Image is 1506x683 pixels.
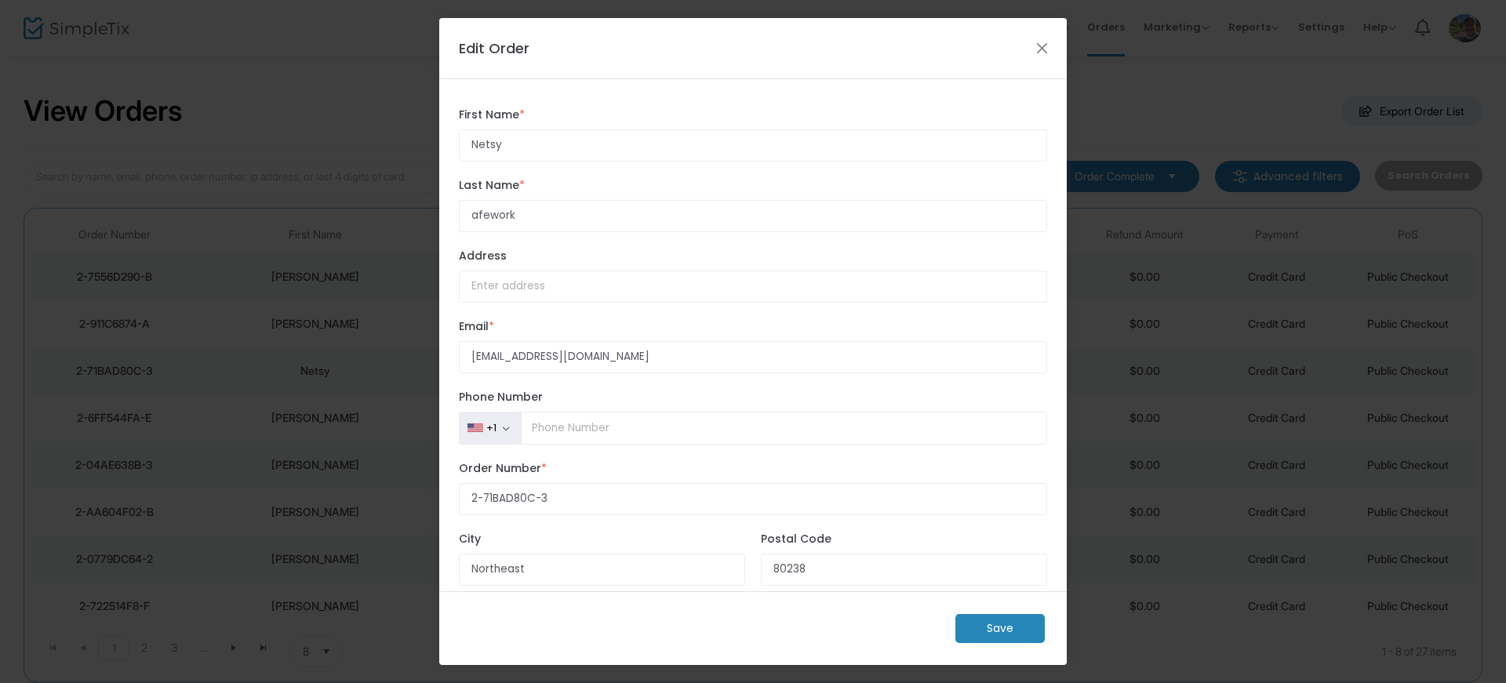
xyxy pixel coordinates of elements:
label: Phone Number [459,389,1047,405]
label: Last Name [459,177,1047,194]
h4: Edit Order [459,38,529,59]
div: +1 [486,422,497,434]
input: Postal Code [761,554,1047,586]
label: Address [459,248,1047,264]
input: Enter address [459,271,1047,303]
input: Enter Order Number [459,483,1047,515]
input: Enter last name [459,200,1047,232]
label: City [459,531,745,547]
label: Order Number [459,460,1047,477]
button: Close [1032,38,1053,58]
label: Email [459,318,1047,335]
button: +1 [459,412,522,445]
input: City [459,554,745,586]
input: Enter email [459,341,1047,373]
label: Postal Code [761,531,1047,547]
label: First Name [459,107,1047,123]
m-button: Save [955,614,1045,643]
input: Enter first name [459,129,1047,162]
input: Phone Number [521,412,1047,445]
